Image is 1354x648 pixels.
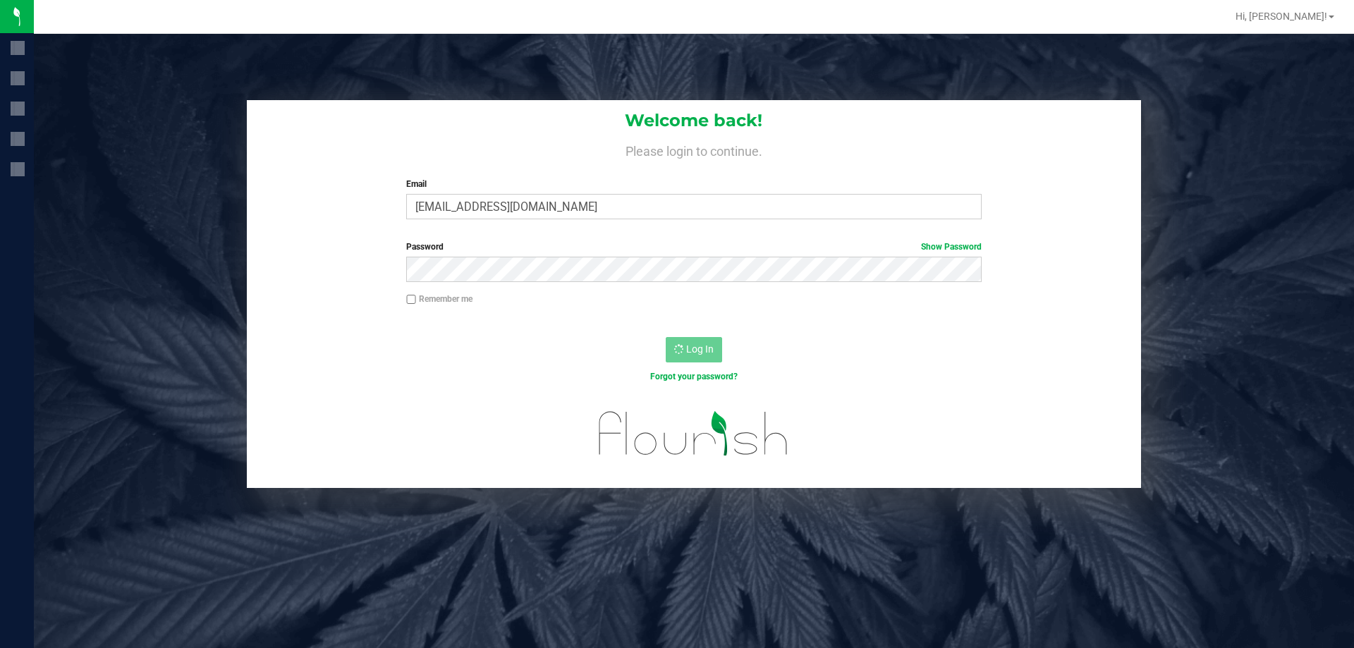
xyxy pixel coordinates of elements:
[921,242,982,252] a: Show Password
[582,398,805,470] img: flourish_logo.svg
[650,372,738,381] a: Forgot your password?
[666,337,722,362] button: Log In
[686,343,714,355] span: Log In
[406,295,416,305] input: Remember me
[247,111,1141,130] h1: Welcome back!
[406,178,981,190] label: Email
[247,141,1141,158] h4: Please login to continue.
[406,293,472,305] label: Remember me
[406,242,444,252] span: Password
[1236,11,1327,22] span: Hi, [PERSON_NAME]!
